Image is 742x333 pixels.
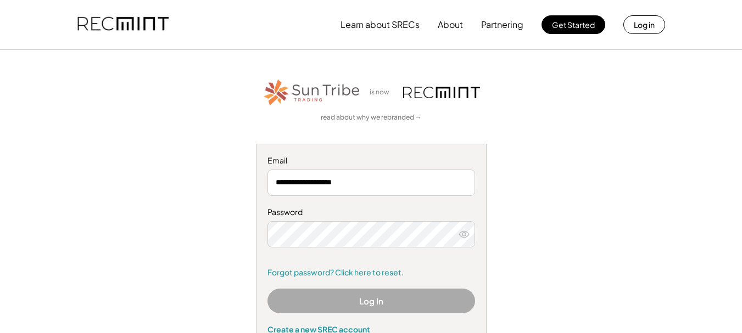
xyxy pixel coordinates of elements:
[542,15,605,34] button: Get Started
[77,6,169,43] img: recmint-logotype%403x.png
[263,77,361,108] img: STT_Horizontal_Logo%2B-%2BColor.png
[481,14,523,36] button: Partnering
[267,267,475,278] a: Forgot password? Click here to reset.
[438,14,463,36] button: About
[341,14,420,36] button: Learn about SRECs
[623,15,665,34] button: Log in
[367,88,398,97] div: is now
[321,113,422,122] a: read about why we rebranded →
[403,87,480,98] img: recmint-logotype%403x.png
[267,289,475,313] button: Log In
[267,155,475,166] div: Email
[267,207,475,218] div: Password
